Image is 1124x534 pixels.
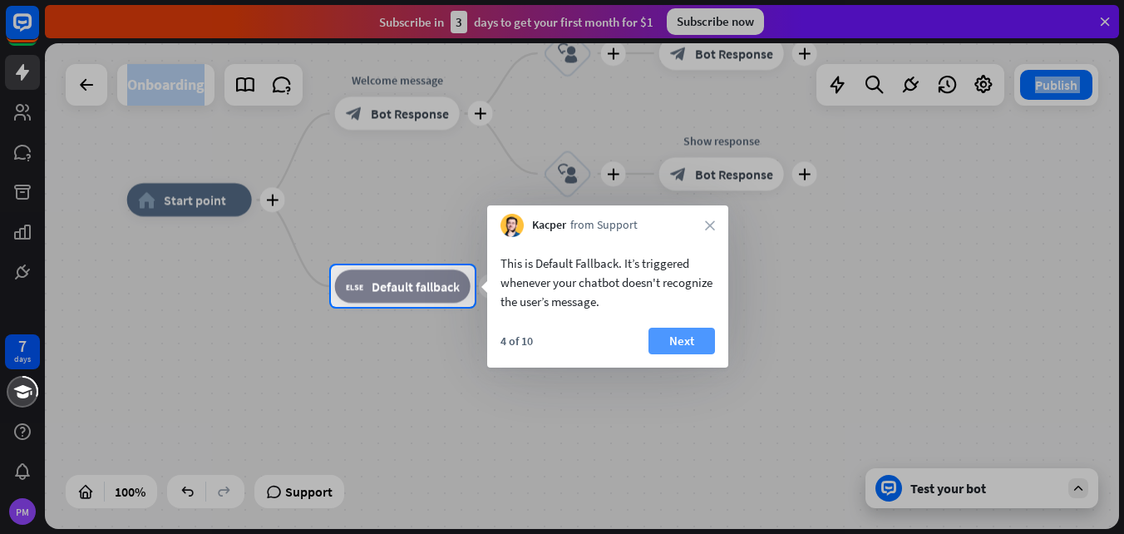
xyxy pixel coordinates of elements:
[346,278,363,294] i: block_fallback
[372,278,460,294] span: Default fallback
[500,334,533,349] div: 4 of 10
[500,254,715,311] div: This is Default Fallback. It’s triggered whenever your chatbot doesn't recognize the user’s message.
[648,328,715,354] button: Next
[705,220,715,230] i: close
[532,217,566,234] span: Kacper
[13,7,63,57] button: Open LiveChat chat widget
[570,217,638,234] span: from Support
